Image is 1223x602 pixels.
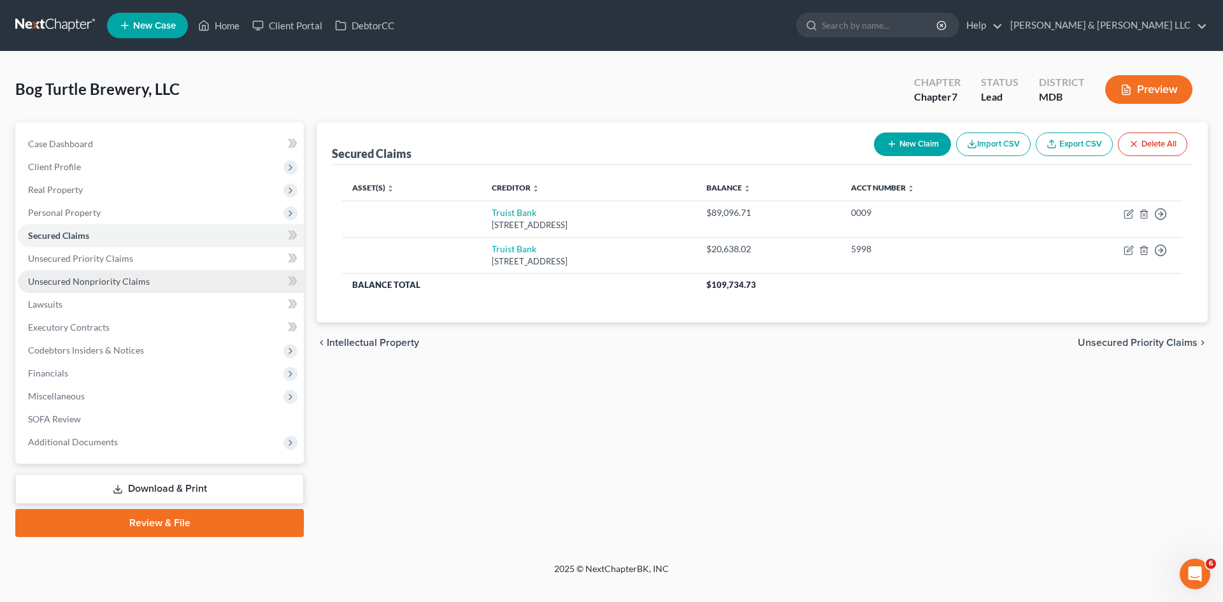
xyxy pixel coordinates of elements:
[18,247,304,270] a: Unsecured Priority Claims
[956,133,1031,156] button: Import CSV
[706,183,751,192] a: Balance unfold_more
[15,509,304,537] a: Review & File
[492,207,536,218] a: Truist Bank
[1105,75,1192,104] button: Preview
[317,338,327,348] i: chevron_left
[329,14,401,37] a: DebtorCC
[28,299,62,310] span: Lawsuits
[851,243,1019,255] div: 5998
[28,253,133,264] span: Unsecured Priority Claims
[18,270,304,293] a: Unsecured Nonpriority Claims
[1198,338,1208,348] i: chevron_right
[28,368,68,378] span: Financials
[28,322,110,333] span: Executory Contracts
[952,90,957,103] span: 7
[18,224,304,247] a: Secured Claims
[28,184,83,195] span: Real Property
[851,183,915,192] a: Acct Number unfold_more
[192,14,246,37] a: Home
[874,133,951,156] button: New Claim
[492,243,536,254] a: Truist Bank
[18,316,304,339] a: Executory Contracts
[1039,75,1085,90] div: District
[28,276,150,287] span: Unsecured Nonpriority Claims
[28,413,81,424] span: SOFA Review
[332,146,411,161] div: Secured Claims
[18,293,304,316] a: Lawsuits
[15,80,180,98] span: Bog Turtle Brewery, LLC
[492,255,686,268] div: [STREET_ADDRESS]
[28,161,81,172] span: Client Profile
[1078,338,1198,348] span: Unsecured Priority Claims
[706,206,831,219] div: $89,096.71
[1118,133,1187,156] button: Delete All
[1039,90,1085,104] div: MDB
[706,243,831,255] div: $20,638.02
[1036,133,1113,156] a: Export CSV
[1180,559,1210,589] iframe: Intercom live chat
[317,338,419,348] button: chevron_left Intellectual Property
[342,273,696,296] th: Balance Total
[28,436,118,447] span: Additional Documents
[492,219,686,231] div: [STREET_ADDRESS]
[28,391,85,401] span: Miscellaneous
[960,14,1003,37] a: Help
[387,185,394,192] i: unfold_more
[133,21,176,31] span: New Case
[248,563,975,585] div: 2025 © NextChapterBK, INC
[743,185,751,192] i: unfold_more
[1004,14,1207,37] a: [PERSON_NAME] & [PERSON_NAME] LLC
[532,185,540,192] i: unfold_more
[28,207,101,218] span: Personal Property
[914,75,961,90] div: Chapter
[492,183,540,192] a: Creditor unfold_more
[352,183,394,192] a: Asset(s) unfold_more
[907,185,915,192] i: unfold_more
[822,13,938,37] input: Search by name...
[981,75,1019,90] div: Status
[246,14,329,37] a: Client Portal
[706,280,756,290] span: $109,734.73
[28,230,89,241] span: Secured Claims
[28,345,144,355] span: Codebtors Insiders & Notices
[914,90,961,104] div: Chapter
[851,206,1019,219] div: 0009
[18,133,304,155] a: Case Dashboard
[28,138,93,149] span: Case Dashboard
[327,338,419,348] span: Intellectual Property
[15,474,304,504] a: Download & Print
[18,408,304,431] a: SOFA Review
[981,90,1019,104] div: Lead
[1206,559,1216,569] span: 6
[1078,338,1208,348] button: Unsecured Priority Claims chevron_right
